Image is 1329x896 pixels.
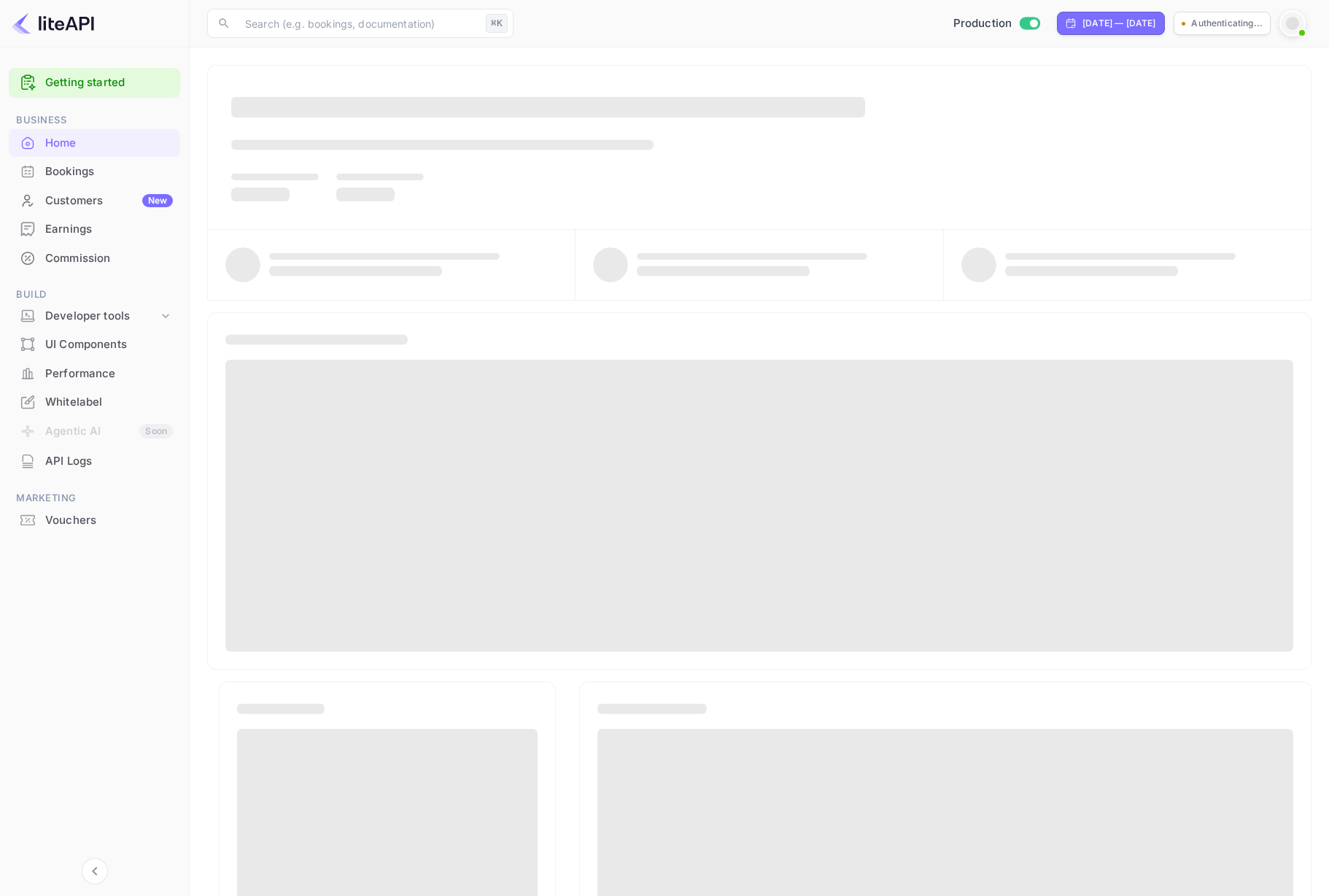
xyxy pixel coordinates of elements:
div: Commission [45,250,173,267]
div: Home [45,135,173,152]
a: API Logs [9,447,180,474]
a: Bookings [9,158,180,185]
div: API Logs [45,453,173,470]
a: Whitelabel [9,388,180,415]
div: Performance [45,366,173,382]
a: Home [9,129,180,156]
span: Business [9,112,180,128]
div: Developer tools [9,304,180,329]
div: [DATE] — [DATE] [1082,17,1155,30]
div: Getting started [9,68,180,98]
a: Performance [9,360,180,387]
div: Switch to Sandbox mode [948,15,1046,32]
div: Vouchers [45,512,173,529]
img: LiteAPI logo [12,12,94,35]
a: CustomersNew [9,187,180,214]
button: Collapse navigation [82,858,108,884]
div: UI Components [45,336,173,353]
div: Developer tools [45,308,158,325]
div: Bookings [9,158,180,186]
div: CustomersNew [9,187,180,215]
div: Bookings [45,163,173,180]
div: ⌘K [486,14,508,33]
div: Click to change the date range period [1057,12,1165,35]
div: Earnings [9,215,180,244]
div: Whitelabel [9,388,180,417]
div: Vouchers [9,506,180,535]
span: Production [953,15,1012,32]
span: Build [9,287,180,303]
div: Commission [9,244,180,273]
a: UI Components [9,331,180,358]
a: Earnings [9,215,180,242]
a: Getting started [45,74,173,91]
div: Whitelabel [45,394,173,411]
a: Vouchers [9,506,180,533]
div: UI Components [9,331,180,359]
div: API Logs [9,447,180,476]
a: Commission [9,244,180,271]
p: Authenticating... [1191,17,1263,30]
div: Earnings [45,221,173,238]
input: Search (e.g. bookings, documentation) [236,9,480,38]
div: Performance [9,360,180,388]
div: New [142,194,173,207]
div: Customers [45,193,173,209]
span: Marketing [9,490,180,506]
